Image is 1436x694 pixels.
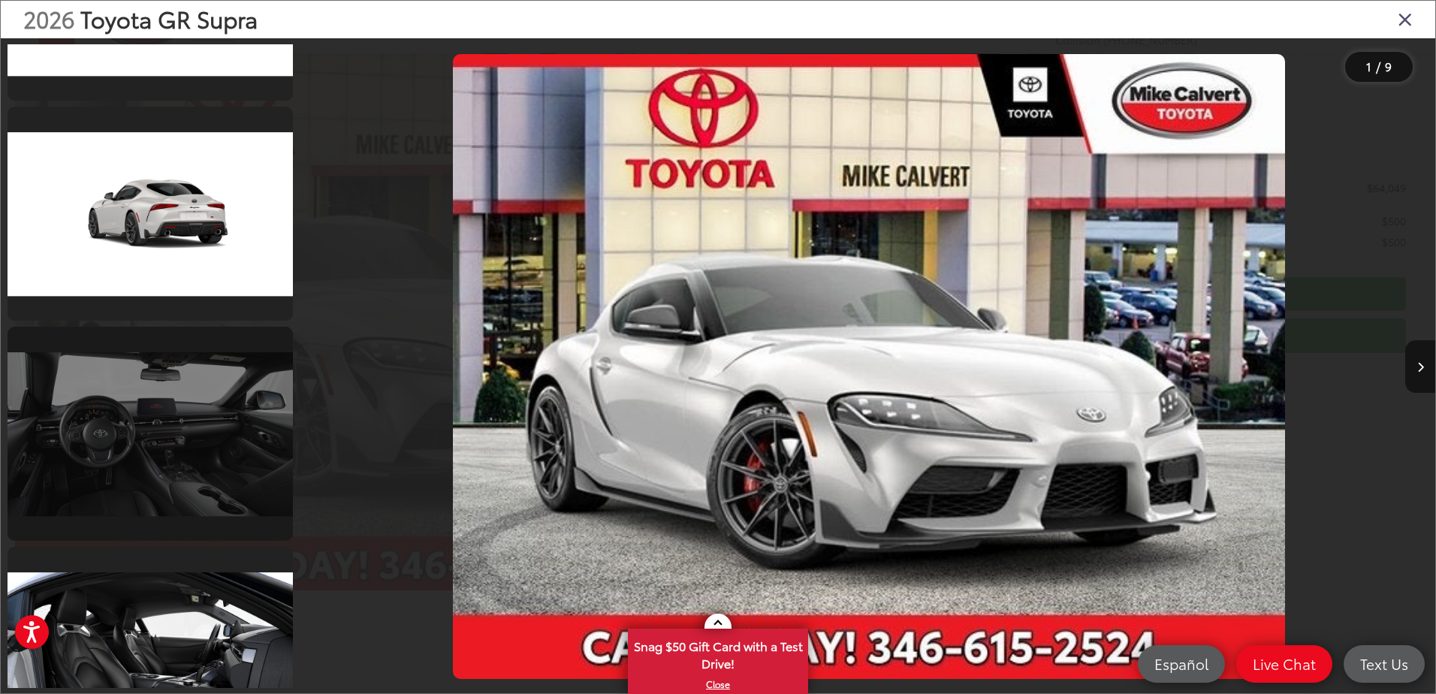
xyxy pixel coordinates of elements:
[1385,58,1392,74] span: 9
[303,54,1435,679] div: 2026 Toyota GR Supra 3.0 Premium 0
[23,2,74,35] span: 2026
[1138,645,1225,683] a: Español
[1147,654,1216,673] span: Español
[1405,340,1435,393] button: Next image
[1353,654,1416,673] span: Text Us
[1398,9,1413,29] i: Close gallery
[1374,62,1382,72] span: /
[629,630,807,676] span: Snag $50 Gift Card with a Test Drive!
[453,54,1286,679] img: 2026 Toyota GR Supra 3.0 Premium
[5,132,296,296] img: 2026 Toyota GR Supra 3.0 Premium
[1344,645,1425,683] a: Text Us
[1245,654,1323,673] span: Live Chat
[80,2,258,35] span: Toyota GR Supra
[1366,58,1371,74] span: 1
[1236,645,1332,683] a: Live Chat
